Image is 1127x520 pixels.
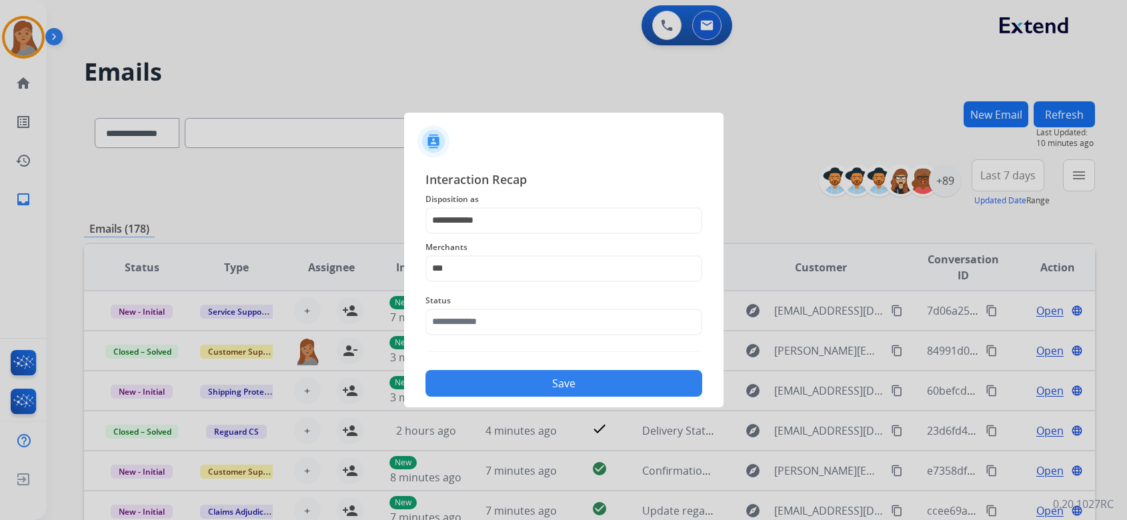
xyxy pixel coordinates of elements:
[425,170,702,191] span: Interaction Recap
[425,351,702,352] img: contact-recap-line.svg
[425,191,702,207] span: Disposition as
[425,370,702,397] button: Save
[425,239,702,255] span: Merchants
[1053,496,1114,512] p: 0.20.1027RC
[425,293,702,309] span: Status
[417,125,449,157] img: contactIcon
